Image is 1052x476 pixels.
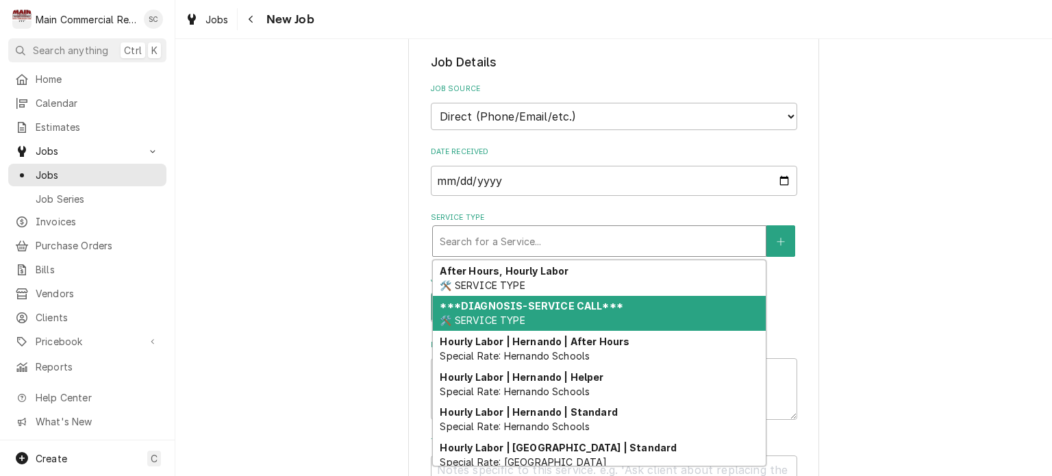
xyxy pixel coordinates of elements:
[33,43,108,58] span: Search anything
[36,12,136,27] div: Main Commercial Refrigeration Service
[431,212,797,257] div: Service Type
[431,274,797,285] label: Job Type
[440,279,525,291] span: 🛠️ SERVICE TYPE
[431,166,797,196] input: yyyy-mm-dd
[262,10,314,29] span: New Job
[8,306,166,329] a: Clients
[431,436,797,447] label: Technician Instructions
[8,355,166,378] a: Reports
[440,421,590,432] span: Special Rate: Hernando Schools
[12,10,32,29] div: Main Commercial Refrigeration Service's Avatar
[431,340,797,351] label: Reason For Call
[12,10,32,29] div: M
[8,188,166,210] a: Job Series
[440,265,568,277] strong: After Hours, Hourly Labor
[440,456,607,468] span: Special Rate: [GEOGRAPHIC_DATA]
[8,38,166,62] button: Search anythingCtrlK
[8,258,166,281] a: Bills
[440,386,590,397] span: Special Rate: Hernando Schools
[440,336,629,347] strong: Hourly Labor | Hernando | After Hours
[36,238,160,253] span: Purchase Orders
[431,84,797,129] div: Job Source
[8,140,166,162] a: Go to Jobs
[124,43,142,58] span: Ctrl
[440,406,617,418] strong: Hourly Labor | Hernando | Standard
[36,96,160,110] span: Calendar
[431,147,797,158] label: Date Received
[8,210,166,233] a: Invoices
[8,282,166,305] a: Vendors
[8,92,166,114] a: Calendar
[8,68,166,90] a: Home
[36,262,160,277] span: Bills
[179,8,234,31] a: Jobs
[440,350,590,362] span: Special Rate: Hernando Schools
[151,43,158,58] span: K
[8,234,166,257] a: Purchase Orders
[8,116,166,138] a: Estimates
[440,442,677,453] strong: Hourly Labor | [GEOGRAPHIC_DATA] | Standard
[36,414,158,429] span: What's New
[8,164,166,186] a: Jobs
[8,386,166,409] a: Go to Help Center
[36,144,139,158] span: Jobs
[766,225,795,257] button: Create New Service
[36,390,158,405] span: Help Center
[8,410,166,433] a: Go to What's New
[431,84,797,95] label: Job Source
[36,214,160,229] span: Invoices
[151,451,158,466] span: C
[431,147,797,195] div: Date Received
[431,212,797,223] label: Service Type
[431,340,797,420] div: Reason For Call
[36,310,160,325] span: Clients
[36,360,160,374] span: Reports
[205,12,229,27] span: Jobs
[777,237,785,247] svg: Create New Service
[36,168,160,182] span: Jobs
[36,334,139,349] span: Pricebook
[8,330,166,353] a: Go to Pricebook
[36,192,160,206] span: Job Series
[144,10,163,29] div: Sharon Campbell's Avatar
[36,453,67,464] span: Create
[36,72,160,86] span: Home
[431,274,797,323] div: Job Type
[431,53,797,71] legend: Job Details
[440,371,603,383] strong: Hourly Labor | Hernando | Helper
[240,8,262,30] button: Navigate back
[36,120,160,134] span: Estimates
[440,314,525,326] span: 🛠️ SERVICE TYPE
[36,286,160,301] span: Vendors
[144,10,163,29] div: SC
